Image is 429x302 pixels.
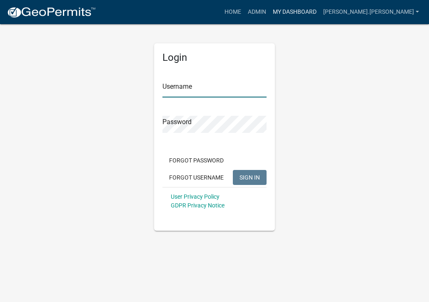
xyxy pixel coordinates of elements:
h5: Login [162,52,267,64]
a: GDPR Privacy Notice [171,202,224,209]
a: Home [221,4,244,20]
a: User Privacy Policy [171,193,219,200]
a: Admin [244,4,269,20]
button: SIGN IN [233,170,267,185]
button: Forgot Username [162,170,230,185]
a: [PERSON_NAME].[PERSON_NAME] [320,4,422,20]
a: My Dashboard [269,4,320,20]
button: Forgot Password [162,153,230,168]
span: SIGN IN [239,174,260,180]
